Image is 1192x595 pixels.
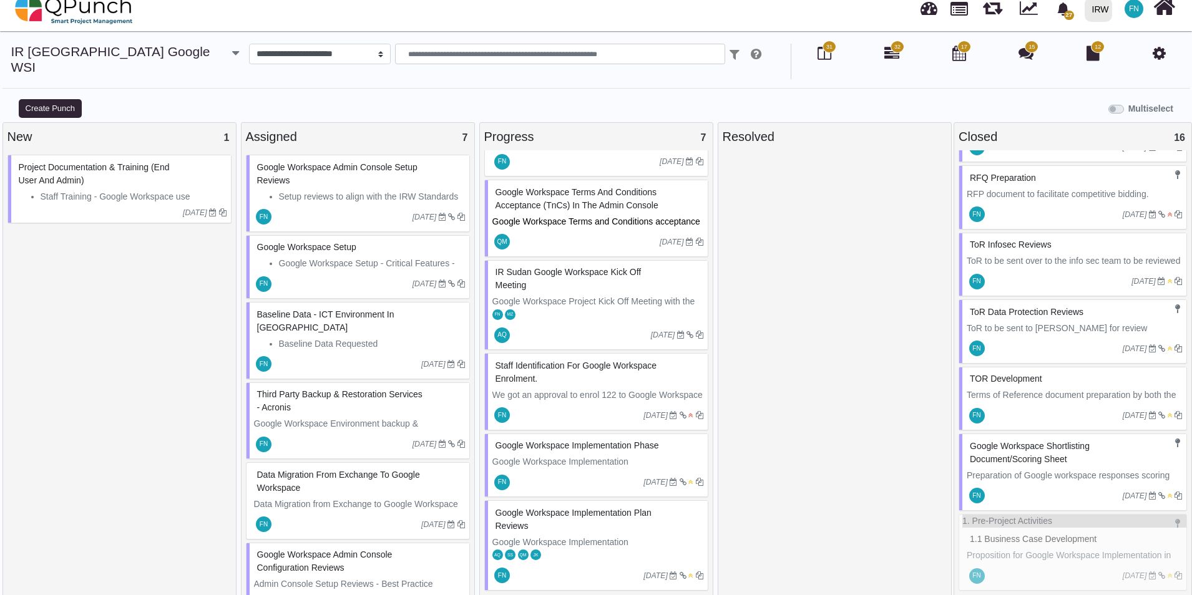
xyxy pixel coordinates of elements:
[19,162,170,185] span: #80766
[970,374,1042,384] span: #80118
[967,188,1182,201] p: RFP document to facilitate competitive bidding.
[696,331,703,339] i: Clone
[696,478,703,486] i: Clone
[492,536,703,549] p: Google Workspace Implementation
[421,520,446,529] i: [DATE]
[413,213,437,221] i: [DATE]
[439,213,446,221] i: Due Date
[970,239,1052,249] span: #80120
[494,154,510,170] span: Francis Ndichu
[967,390,1180,426] span: Terms of Reference document preparation by both the technical and procurement as part of the impl...
[972,278,980,284] span: FN
[751,48,761,60] i: e.g: punch or !ticket or &Category or #label or @username or $priority or *iteration or ^addition...
[448,280,455,288] i: Dependant Task
[257,549,393,573] span: #80764
[1149,211,1156,218] i: Due Date
[279,190,465,203] li: Setup reviews to align with the IRW Standards
[494,312,500,317] span: FN
[1175,278,1182,285] i: Clone
[1057,2,1070,16] svg: bell fill
[447,360,455,368] i: Due Date
[256,276,271,292] span: Francis Ndichu
[1168,345,1173,352] i: Medium
[969,408,985,423] span: Francis Ndichu
[505,309,515,320] span: Mohammed Zabhier
[670,572,677,579] i: Due Date
[494,568,510,583] span: Francis Ndichu
[670,412,677,419] i: Due Date
[970,173,1036,183] span: #80121
[498,573,506,579] span: FN
[894,43,901,52] span: 32
[256,356,271,372] span: Francis Ndichu
[498,158,506,165] span: FN
[972,211,980,218] span: FN
[256,437,271,452] span: Francis Ndichu
[421,360,446,369] i: [DATE]
[826,43,833,52] span: 31
[1129,5,1139,12] span: FN
[969,206,985,222] span: Francis Ndichu
[969,488,985,503] span: Francis Ndichu
[494,475,510,490] span: Francis Ndichu
[41,190,227,203] li: Staff Training - Google Workspace use
[972,346,980,352] span: FN
[643,411,668,420] i: [DATE]
[1168,278,1173,285] i: Medium
[1019,46,1033,60] i: Punch Discussion
[257,162,418,185] span: #81676
[677,331,685,339] i: Due Date
[1123,411,1147,420] i: [DATE]
[1158,345,1165,352] i: Dependant Task
[457,213,465,221] i: Clone
[260,214,268,220] span: FN
[496,360,657,384] span: #80753
[1128,104,1173,114] b: Multiselect
[492,549,503,560] span: Aamar Qayum
[413,279,437,288] i: [DATE]
[1168,412,1173,419] i: Medium
[660,238,684,246] i: [DATE]
[686,238,693,246] i: Due Date
[11,44,210,74] a: IR [GEOGRAPHIC_DATA] Google WSI
[970,441,1090,464] span: #80117
[1175,304,1180,313] i: Milestone
[183,208,207,217] i: [DATE]
[219,209,227,216] i: Clone
[260,441,268,447] span: FN
[457,360,465,368] i: Clone
[496,267,642,290] span: #81674
[224,132,230,143] span: 1
[496,508,652,531] span: #80115
[701,132,706,143] span: 7
[496,187,658,210] span: #81987
[1175,345,1182,352] i: Clone
[494,407,510,423] span: Francis Ndichu
[254,578,465,591] p: Admin Console Setup Reviews - Best Practice
[1149,412,1156,419] i: Due Date
[492,216,703,239] span: Google Workspace Terms and Conditions acceptance (TnCs) in the Admin Console.
[969,274,985,289] span: Francis Ndichu
[696,412,703,419] i: Clone
[457,521,465,528] i: Clone
[484,127,708,146] div: Progress
[494,553,501,558] span: AQ
[1158,211,1165,218] i: Dependant Task
[680,478,686,486] i: Dependant Task
[972,493,980,499] span: FN
[492,295,703,321] p: Google Workspace Project Kick Off Meeting with the Vendor:
[534,553,539,558] span: JK
[1175,170,1180,179] i: Milestone
[1158,492,1165,500] i: Dependant Task
[457,440,465,448] i: Clone
[643,571,668,580] i: [DATE]
[279,337,465,351] li: Baseline Data Requested
[967,254,1182,281] p: ToR to be sent over to the info sec team to be reviewed at [EMAIL_ADDRESS][DOMAIN_NAME]
[818,46,831,60] i: Board
[7,127,232,146] div: New
[723,127,947,146] div: Resolved
[1123,210,1147,219] i: [DATE]
[688,572,693,579] i: Medium
[884,46,899,60] i: Gantt
[670,478,677,486] i: Due Date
